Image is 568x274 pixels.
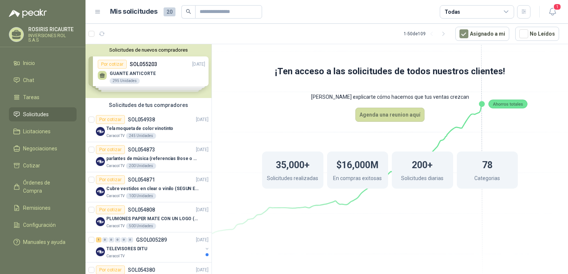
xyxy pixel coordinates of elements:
[96,157,105,166] img: Company Logo
[106,163,125,169] p: Caracol TV
[9,73,77,87] a: Chat
[23,59,35,67] span: Inicio
[196,116,209,123] p: [DATE]
[126,193,156,199] div: 100 Unidades
[9,159,77,173] a: Cotizar
[110,6,158,17] h1: Mis solicitudes
[23,221,56,229] span: Configuración
[88,47,209,53] button: Solicitudes de nuevos compradores
[96,237,101,242] div: 1
[23,93,39,101] span: Tareas
[106,193,125,199] p: Caracol TV
[9,90,77,104] a: Tareas
[267,174,318,184] p: Solicitudes realizadas
[106,245,147,252] p: TELEVISORES DITU
[106,155,199,162] p: parlantes de música (referencias Bose o Alexa) CON MARCACION 1 LOGO (Mas datos en el adjunto)
[23,238,65,246] span: Manuales y ayuda
[96,247,105,256] img: Company Logo
[28,27,77,32] p: ROSIRIS RICAURTE
[9,201,77,215] a: Remisiones
[23,110,49,118] span: Solicitudes
[186,9,191,14] span: search
[106,133,125,139] p: Caracol TV
[106,185,199,192] p: Cubre vestidos en clear o vinilo (SEGUN ESPECIFICACIONES DEL ADJUNTO)
[336,156,378,172] h1: $16,000M
[482,156,493,172] h1: 78
[9,218,77,232] a: Configuración
[23,179,70,195] span: Órdenes de Compra
[23,162,40,170] span: Cotizar
[106,223,125,229] p: Caracol TV
[102,237,108,242] div: 0
[196,176,209,183] p: [DATE]
[546,5,559,19] button: 1
[553,3,561,10] span: 1
[515,27,559,41] button: No Leídos
[9,141,77,156] a: Negociaciones
[96,175,125,184] div: Por cotizar
[85,112,212,142] a: Por cotizarSOL054938[DATE] Company LogoTela moqueta de color vinotintoCaracol TV245 Unidades
[9,9,47,18] img: Logo peakr
[401,174,443,184] p: Solicitudes diarias
[196,237,209,244] p: [DATE]
[23,144,57,153] span: Negociaciones
[9,124,77,138] a: Licitaciones
[85,44,212,98] div: Solicitudes de nuevos compradoresPor cotizarSOL055203[DATE] GUANTE ANTICORTE295 UnidadesPor cotiz...
[96,115,125,124] div: Por cotizar
[128,177,155,182] p: SOL054871
[276,156,310,172] h1: 35,000+
[121,237,127,242] div: 0
[115,237,120,242] div: 0
[96,205,125,214] div: Por cotizar
[85,202,212,232] a: Por cotizarSOL054808[DATE] Company LogoPLUMONES PAPER MATE CON UN LOGO (SEGUN REF.ADJUNTA)Caracol...
[128,267,155,273] p: SOL054380
[455,27,509,41] button: Asignado a mi
[96,145,125,154] div: Por cotizar
[128,237,133,242] div: 0
[96,235,210,259] a: 1 0 0 0 0 0 GSOL005289[DATE] Company LogoTELEVISORES DITUCaracol TV
[23,127,51,136] span: Licitaciones
[333,174,382,184] p: En compras exitosas
[9,107,77,121] a: Solicitudes
[96,187,105,196] img: Company Logo
[23,204,51,212] span: Remisiones
[164,7,175,16] span: 20
[85,98,212,112] div: Solicitudes de tus compradores
[136,237,167,242] p: GSOL005289
[196,267,209,274] p: [DATE]
[28,33,77,42] p: INVERSIONES ROL S.A.S
[96,127,105,136] img: Company Logo
[23,76,34,84] span: Chat
[196,146,209,153] p: [DATE]
[404,28,449,40] div: 1 - 50 de 109
[355,108,425,122] button: Agenda una reunion aquí
[106,253,125,259] p: Caracol TV
[196,206,209,213] p: [DATE]
[96,217,105,226] img: Company Logo
[126,223,156,229] div: 500 Unidades
[126,163,156,169] div: 200 Unidades
[445,8,460,16] div: Todas
[85,172,212,202] a: Por cotizarSOL054871[DATE] Company LogoCubre vestidos en clear o vinilo (SEGUN ESPECIFICACIONES D...
[126,133,156,139] div: 245 Unidades
[9,176,77,198] a: Órdenes de Compra
[474,174,500,184] p: Categorias
[128,147,155,152] p: SOL054873
[9,56,77,70] a: Inicio
[412,156,433,172] h1: 200+
[128,117,155,122] p: SOL054938
[109,237,114,242] div: 0
[9,235,77,249] a: Manuales y ayuda
[128,207,155,212] p: SOL054808
[106,125,173,132] p: Tela moqueta de color vinotinto
[106,215,199,222] p: PLUMONES PAPER MATE CON UN LOGO (SEGUN REF.ADJUNTA)
[85,142,212,172] a: Por cotizarSOL054873[DATE] Company Logoparlantes de música (referencias Bose o Alexa) CON MARCACI...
